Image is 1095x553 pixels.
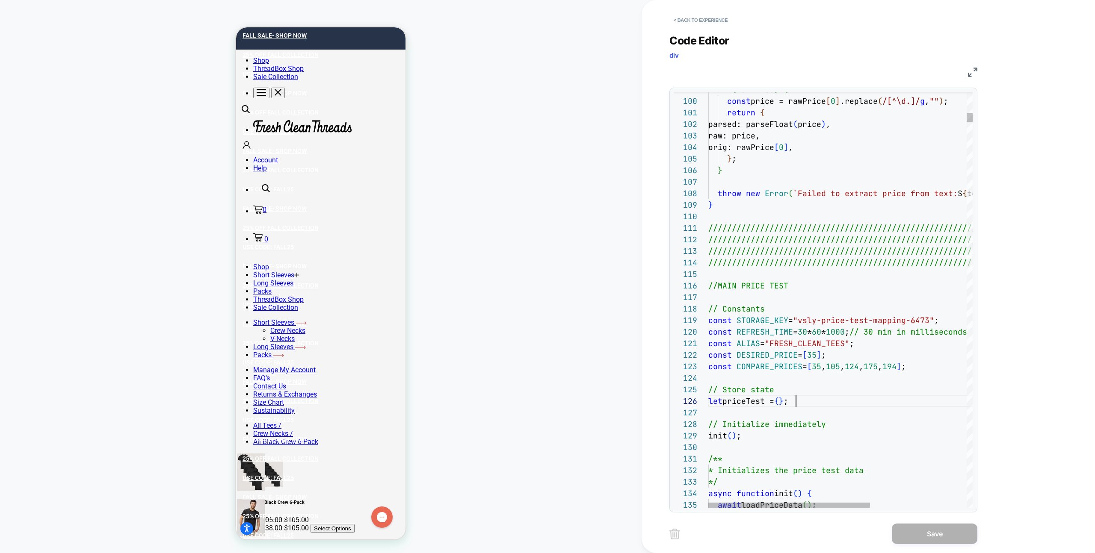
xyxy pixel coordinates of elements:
[708,431,727,441] span: init
[962,188,967,198] span: {
[6,463,163,482] a: FALL SALE- SHOP NOW
[708,350,732,360] span: const
[944,246,991,256] span: //////////
[798,350,802,360] span: =
[674,153,697,165] div: 105
[674,372,697,384] div: 124
[674,280,697,291] div: 116
[845,362,859,371] span: 124
[897,362,901,371] span: ]
[17,93,115,105] img: Logo
[674,291,697,303] div: 117
[674,384,697,395] div: 125
[892,524,977,544] button: Save
[708,119,793,129] span: parsed: parseFloat
[674,338,697,349] div: 121
[708,338,732,348] span: const
[840,362,845,371] span: ,
[17,208,32,216] a: 0
[732,431,737,441] span: )
[944,96,948,106] span: ;
[882,96,920,106] span: /[^\d.]/
[674,315,697,326] div: 119
[774,396,779,406] span: {
[674,361,697,372] div: 123
[17,291,71,299] a: Short Sleeves
[674,245,697,257] div: 113
[901,362,906,371] span: ;
[737,488,774,498] span: function
[674,118,697,130] div: 102
[727,96,751,106] span: const
[708,315,732,325] span: const
[17,363,81,371] a: Returns & Exchanges
[798,488,802,498] span: )
[708,465,864,475] span: * Initializes the price test data
[798,119,821,129] span: price
[674,211,697,222] div: 110
[821,362,826,371] span: ,
[708,131,760,141] span: raw: price,
[882,362,897,371] span: 194
[674,326,697,338] div: 120
[674,476,697,488] div: 133
[708,223,944,233] span: //////////////////////////////////////////////////
[6,424,163,444] a: 25% OFF FALL COLLECTION
[788,315,793,325] span: =
[807,362,812,371] span: [
[788,188,793,198] span: (
[784,396,788,406] span: ;
[718,165,722,175] span: }
[784,142,788,152] span: ]
[793,315,934,325] span: "vsly-price-test-mapping-6473"
[878,362,882,371] span: ,
[826,362,840,371] span: 105
[1,471,29,509] img: Crew Neck Tees Now Available in Short Length at FCT
[812,327,821,337] span: 60
[674,199,697,211] div: 109
[674,107,697,118] div: 101
[674,234,697,245] div: 112
[817,350,821,360] span: ]
[760,338,765,348] span: =
[674,130,697,141] div: 103
[27,178,30,186] span: 0
[28,208,32,216] span: 0
[674,95,697,107] div: 100
[737,362,802,371] span: COMPARE_PRICES
[774,142,779,152] span: [
[878,96,882,106] span: (
[925,96,929,106] span: ,
[6,21,163,40] a: 25% OFF FALL COLLECTION
[669,529,680,539] img: delete
[779,142,784,152] span: 0
[674,268,697,280] div: 115
[17,244,58,252] span: Short Sleeves
[944,235,991,244] span: //////////
[17,29,33,37] a: Shop
[674,499,697,511] div: 135
[774,488,793,498] span: init
[708,281,788,291] span: //MAIN PRICE TEST
[674,188,697,199] div: 108
[708,419,826,429] span: // Initialize immediately
[708,235,944,244] span: //////////////////////////////////////////////////
[669,51,679,59] span: div
[779,396,784,406] span: }
[17,379,59,387] a: Sustainability
[17,347,34,355] a: FAQ's
[788,142,793,152] span: ,
[17,268,68,276] a: ThreadBox Shop
[6,1,163,21] a: FALL SALE- SHOP NOW
[674,222,697,234] div: 111
[17,260,36,268] a: Packs
[746,188,760,198] span: new
[939,96,944,106] span: )
[17,129,42,137] span: Account
[958,188,962,198] span: $
[793,488,798,498] span: (
[849,338,854,348] span: ;
[674,465,697,476] div: 132
[765,188,788,198] span: Error
[722,396,774,406] span: priceTest =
